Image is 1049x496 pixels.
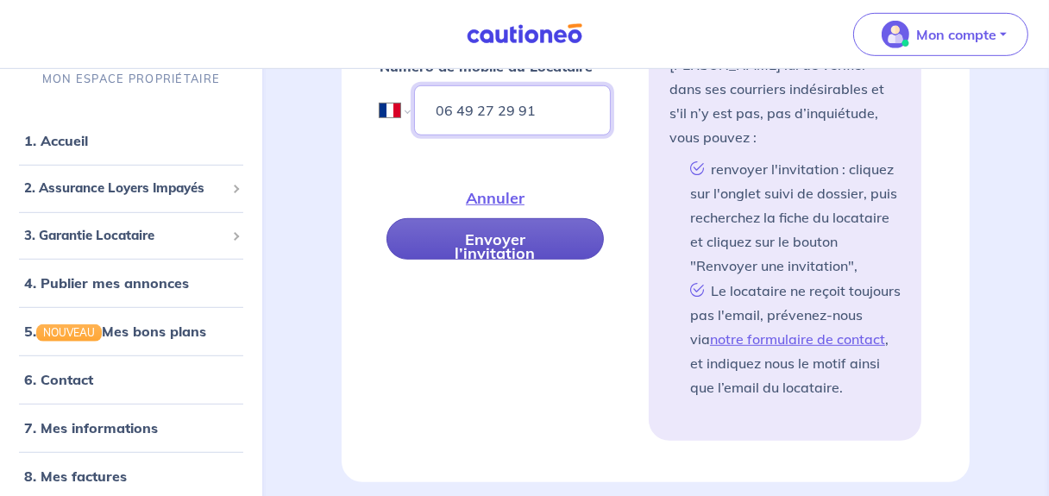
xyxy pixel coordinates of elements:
a: 4. Publier mes annonces [24,274,189,292]
a: 5.NOUVEAUMes bons plans [24,323,206,340]
div: 5.NOUVEAUMes bons plans [7,314,255,348]
div: 6. Contact [7,362,255,397]
button: Envoyer l’invitation [386,218,604,260]
div: 1. Accueil [7,123,255,158]
a: 8. Mes factures [24,468,127,485]
div: 2. Assurance Loyers Impayés [7,172,255,205]
input: 06 45 54 34 33 [414,85,611,135]
img: Cautioneo [460,23,589,45]
div: 4. Publier mes annonces [7,266,255,300]
button: illu_account_valid_menu.svgMon compte [853,13,1028,56]
div: 8. Mes factures [7,459,255,493]
a: 7. Mes informations [24,419,158,436]
p: Mon compte [916,24,996,45]
li: Le locataire ne reçoit toujours pas l'email, prévenez-nous via , et indiquez nous le motif ainsi ... [683,278,901,399]
button: Annuler [424,177,567,218]
li: renvoyer l'invitation : cliquez sur l'onglet suivi de dossier, puis recherchez la fiche du locata... [683,156,901,278]
span: 3. Garantie Locataire [24,225,225,245]
a: 1. Accueil [24,132,88,149]
li: [PERSON_NAME] lui de vérifier dans ses courriers indésirables et s'il n’y est pas, pas d’inquiétu... [669,4,901,399]
p: MON ESPACE PROPRIÉTAIRE [42,71,220,87]
a: 6. Contact [24,371,93,388]
div: 7. Mes informations [7,411,255,445]
img: illu_account_valid_menu.svg [882,21,909,48]
a: notre formulaire de contact [710,330,885,348]
div: 3. Garantie Locataire [7,218,255,252]
span: 2. Assurance Loyers Impayés [24,179,225,198]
